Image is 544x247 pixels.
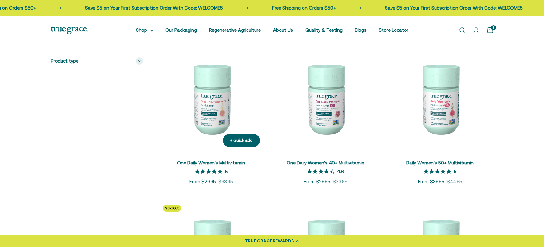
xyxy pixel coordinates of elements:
[447,178,462,185] compare-at-price: $44.95
[80,4,218,12] p: Save $5 on Your First Subscription Order With Code: WELCOME5
[272,45,379,152] img: Daily Multivitamin for Immune Support, Energy, Daily Balance, and Healthy Bone Support* Vitamin A...
[177,160,245,165] a: One Daily Women's Multivitamin
[337,168,344,174] p: 4.6
[418,178,444,185] sale-price: From $39.95
[209,27,261,33] a: Regenerative Agriculture
[189,178,216,185] sale-price: From $29.95
[136,26,153,34] summary: Shop
[51,57,78,65] span: Product type
[387,45,494,152] img: Daily Multivitamin for Energy, Longevity, Heart Health, & Memory Support* L-ergothioneine to supp...
[230,137,252,144] div: + Quick add
[454,168,456,174] p: 5
[305,27,343,33] a: Quality & Testing
[158,45,265,152] img: We select ingredients that play a concrete role in true health, and we include them at effective ...
[304,178,330,185] sale-price: From $29.95
[380,4,518,12] p: Save $5 on Your First Subscription Order With Code: WELCOME5
[424,167,454,176] span: 5 out of 5 stars rating in total 14 reviews.
[225,168,228,174] p: 5
[245,238,294,244] div: TRUE GRACE REWARDS
[355,27,367,33] a: Blogs
[267,5,331,10] a: Free Shipping on Orders $50+
[195,167,225,176] span: 5 out of 5 stars rating in total 12 reviews.
[51,51,143,71] summary: Product type
[218,178,233,185] compare-at-price: $33.95
[491,25,496,30] cart-count: 1
[287,160,364,165] a: One Daily Women's 40+ Multivitamin
[273,27,293,33] a: About Us
[223,134,260,148] button: + Quick add
[165,27,197,33] a: Our Packaging
[379,27,408,33] a: Store Locator
[307,167,337,176] span: 4.6 out of 5 stars rating in total 25 reviews.
[333,178,347,185] compare-at-price: $33.95
[406,160,474,165] a: Daily Women's 50+ Multivitamin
